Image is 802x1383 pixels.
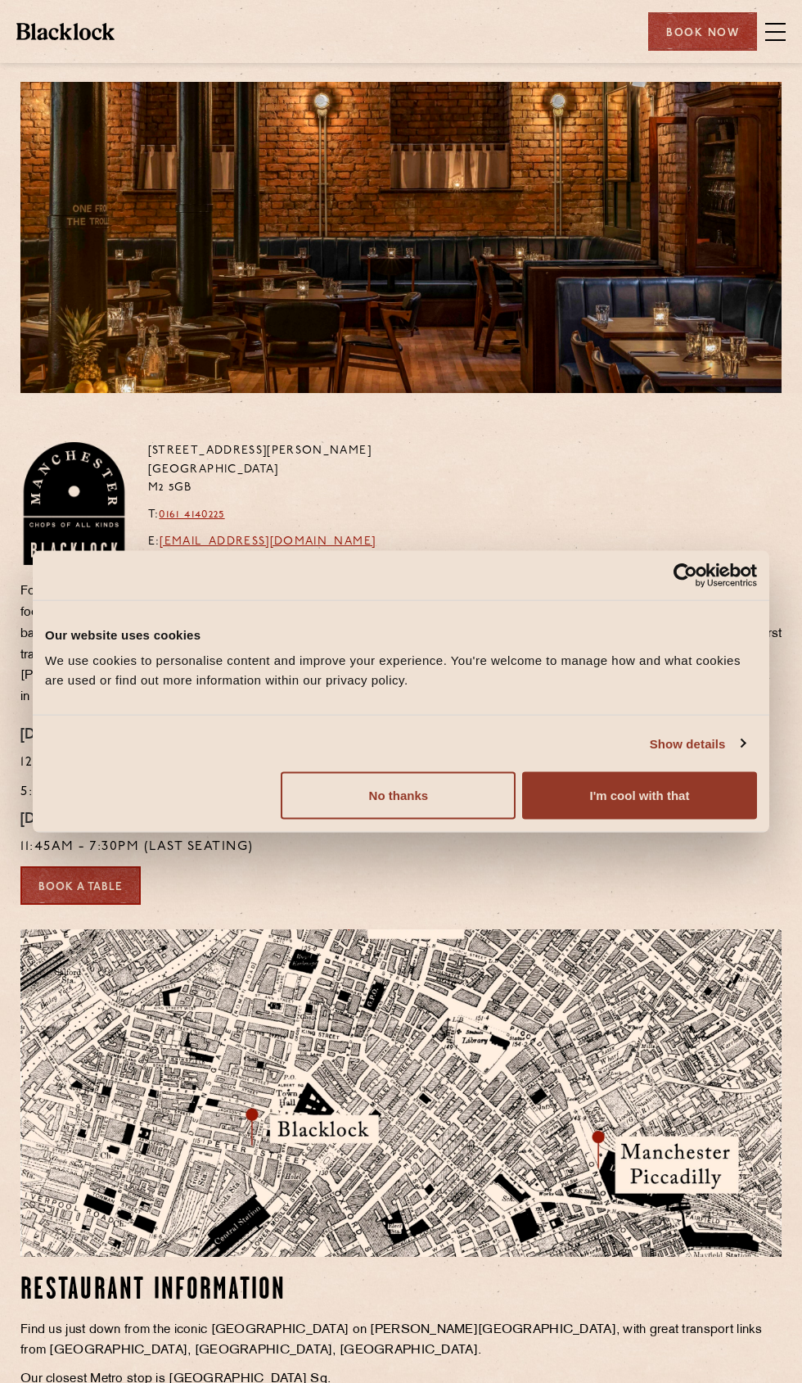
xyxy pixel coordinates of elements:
h4: [DATE] [20,811,254,829]
p: 5:00pm - 10:00pm [20,782,142,803]
div: Book Now [648,12,757,51]
p: E: [148,533,376,552]
button: No thanks [281,772,516,820]
p: T: [148,506,376,525]
a: 0161 4140225 [159,508,224,521]
a: Show details [650,734,745,753]
p: [STREET_ADDRESS][PERSON_NAME] [GEOGRAPHIC_DATA] M2 5GB [148,442,376,498]
span: Find us just down from the iconic [GEOGRAPHIC_DATA] on [PERSON_NAME][GEOGRAPHIC_DATA], with great... [20,1324,763,1357]
img: BL_Manchester_Logo-bleed.png [20,442,128,565]
p: 11:45am - 7:30pm (Last Seating) [20,837,254,858]
a: Usercentrics Cookiebot - opens in a new window [614,563,757,587]
h4: [DATE] - [DATE] [20,727,142,745]
img: svg%3E [704,962,802,1290]
p: 12:00pm - 3:00pm [20,753,142,774]
a: Book a Table [20,866,141,905]
img: BL_Textured_Logo-footer-cropped.svg [16,23,115,39]
h2: Restaurant Information [20,1275,477,1308]
p: For some time now, we’ve held [GEOGRAPHIC_DATA] close to our hearts. Admirers from afar, we’ve lo... [20,581,782,708]
div: Our website uses cookies [45,625,757,644]
div: We use cookies to personalise content and improve your experience. You're welcome to manage how a... [45,651,757,690]
a: [EMAIL_ADDRESS][DOMAIN_NAME] [160,536,376,548]
button: I'm cool with that [522,772,757,820]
